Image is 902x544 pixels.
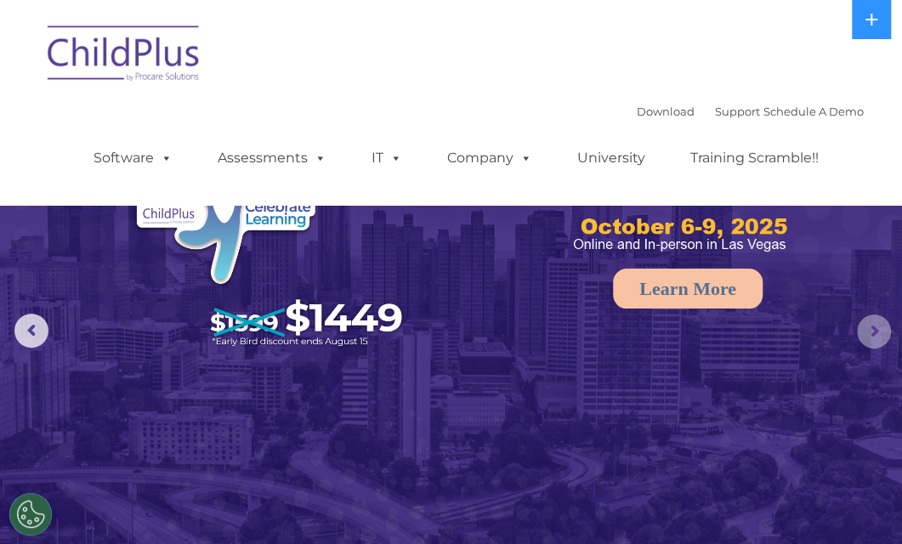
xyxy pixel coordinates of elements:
a: Learn More [613,269,763,309]
font: | [637,105,864,118]
a: Company [430,141,549,175]
a: Support [715,105,760,118]
button: Cookies Settings [9,493,52,535]
a: Schedule A Demo [763,105,864,118]
a: Download [637,105,695,118]
a: Software [77,141,190,175]
img: ChildPlus by Procare Solutions [39,14,209,99]
a: Assessments [201,141,343,175]
a: Training Scramble!! [673,141,836,175]
a: University [560,141,662,175]
a: IT [355,141,419,175]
